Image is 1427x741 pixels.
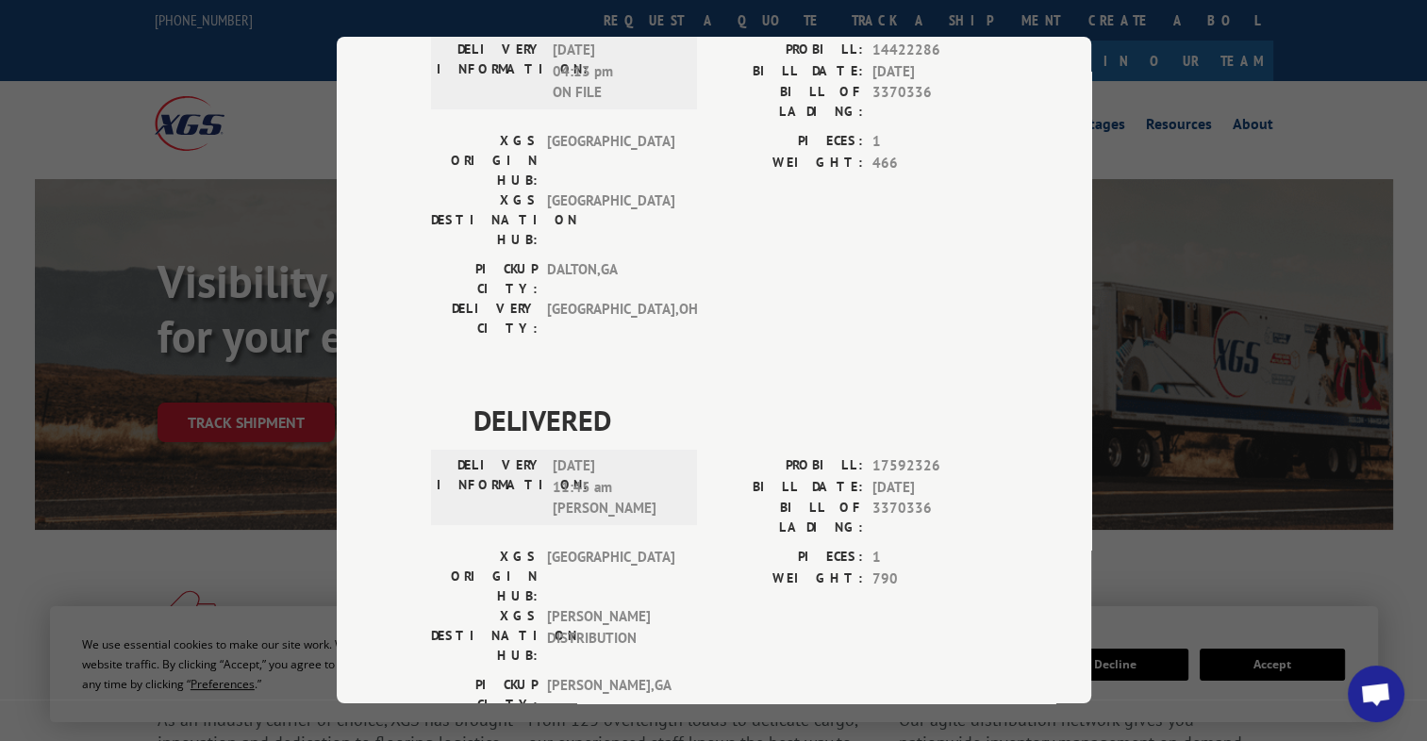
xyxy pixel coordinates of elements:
span: DELIVERED [473,399,997,441]
span: 1 [872,547,997,568]
span: DALTON , GA [547,259,674,299]
span: 790 [872,568,997,590]
label: PIECES: [714,547,863,568]
span: [GEOGRAPHIC_DATA] [547,131,674,190]
label: BILL OF LADING: [714,82,863,122]
label: XGS ORIGIN HUB: [431,131,538,190]
label: DELIVERY CITY: [431,299,538,338]
label: WEIGHT: [714,568,863,590]
label: PICKUP CITY: [431,675,538,715]
span: [PERSON_NAME] , GA [547,675,674,715]
label: PROBILL: [714,40,863,61]
span: 14422286 [872,40,997,61]
label: PROBILL: [714,455,863,477]
span: 17592326 [872,455,997,477]
span: 3370336 [872,498,997,537]
label: WEIGHT: [714,153,863,174]
label: BILL DATE: [714,477,863,499]
span: 466 [872,153,997,174]
span: [DATE] 04:13 pm ON FILE [553,40,680,104]
div: Open chat [1348,666,1404,722]
label: PIECES: [714,131,863,153]
span: [PERSON_NAME] DISTRIBUTION [547,606,674,666]
span: [DATE] [872,477,997,499]
label: PICKUP CITY: [431,259,538,299]
label: DELIVERY INFORMATION: [437,40,543,104]
label: XGS ORIGIN HUB: [431,547,538,606]
span: 1 [872,131,997,153]
span: [GEOGRAPHIC_DATA] [547,190,674,250]
span: [GEOGRAPHIC_DATA] , OH [547,299,674,338]
label: BILL OF LADING: [714,498,863,537]
span: [DATE] 11:45 am [PERSON_NAME] [553,455,680,519]
span: [GEOGRAPHIC_DATA] [547,547,674,606]
label: XGS DESTINATION HUB: [431,190,538,250]
label: DELIVERY INFORMATION: [437,455,543,519]
label: BILL DATE: [714,61,863,83]
label: XGS DESTINATION HUB: [431,606,538,666]
span: [DATE] [872,61,997,83]
span: 3370336 [872,82,997,122]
